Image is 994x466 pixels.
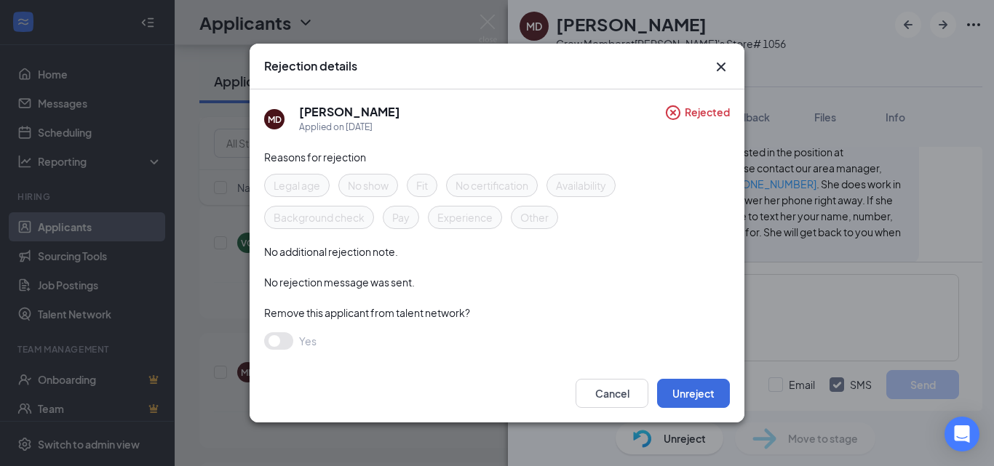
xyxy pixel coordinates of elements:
span: Other [520,209,549,225]
div: MD [268,113,282,126]
h5: [PERSON_NAME] [299,104,400,120]
span: No show [348,177,389,193]
span: Availability [556,177,606,193]
svg: Cross [712,58,730,76]
span: Fit [416,177,428,193]
span: Remove this applicant from talent network? [264,306,470,319]
span: No certification [456,177,528,193]
span: Pay [392,209,410,225]
svg: CircleCross [664,104,682,121]
button: Close [712,58,730,76]
span: Yes [299,332,317,350]
span: No rejection message was sent. [264,276,415,289]
span: No additional rejection note. [264,245,398,258]
span: Reasons for rejection [264,150,366,164]
span: Rejected [685,104,730,134]
div: Open Intercom Messenger [945,417,979,451]
span: Legal age [274,177,320,193]
span: Background check [274,209,365,225]
button: Unreject [657,379,730,408]
h3: Rejection details [264,58,357,74]
div: Applied on [DATE] [299,120,400,134]
span: Experience [437,209,493,225]
button: Cancel [576,379,648,408]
